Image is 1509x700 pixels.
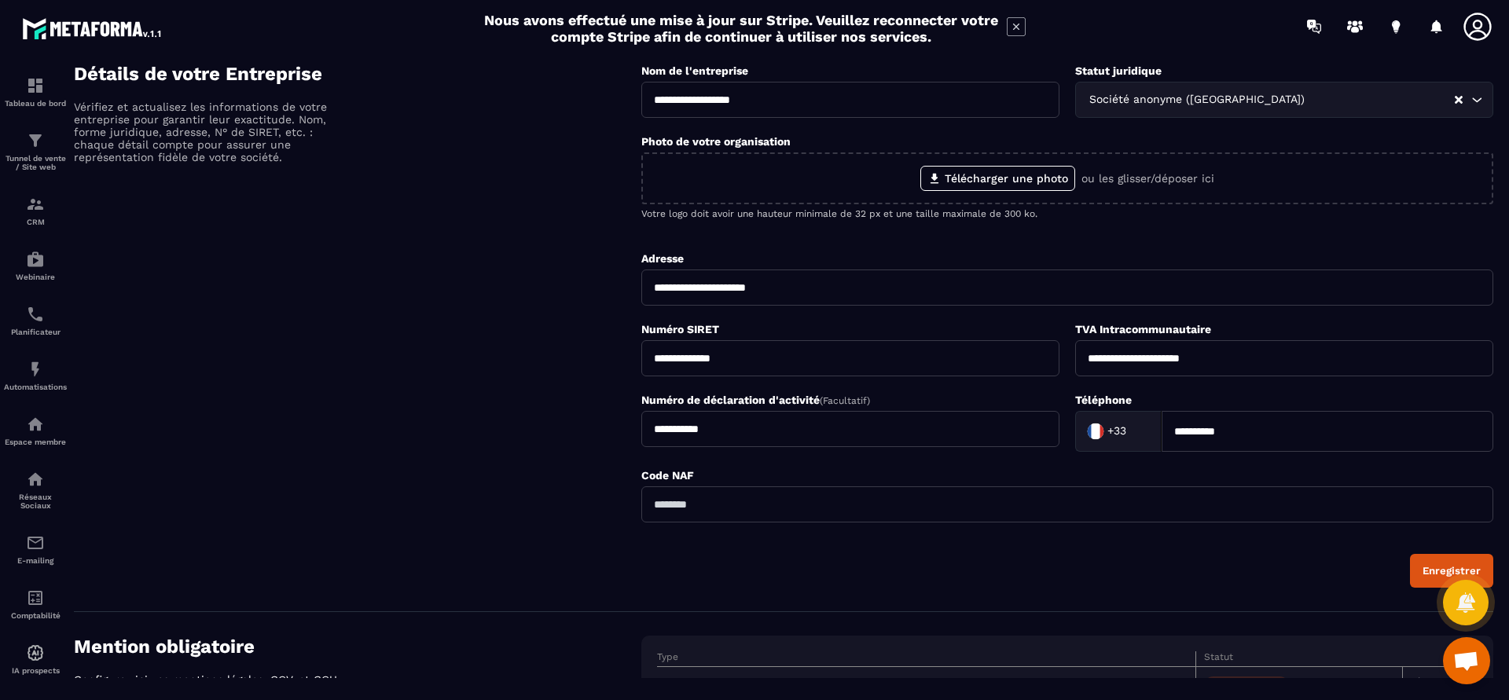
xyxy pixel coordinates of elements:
[4,238,67,293] a: automationsautomationsWebinaire
[4,403,67,458] a: automationsautomationsEspace membre
[26,360,45,379] img: automations
[4,577,67,632] a: accountantaccountantComptabilité
[4,328,67,336] p: Planificateur
[4,348,67,403] a: automationsautomationsAutomatisations
[1443,637,1490,684] a: Ouvrir le chat
[22,14,163,42] img: logo
[4,183,67,238] a: formationformationCRM
[657,651,1195,667] th: Type
[920,166,1075,191] label: Télécharger une photo
[4,383,67,391] p: Automatisations
[4,218,67,226] p: CRM
[641,394,870,406] label: Numéro de déclaration d'activité
[26,250,45,269] img: automations
[483,12,999,45] h2: Nous avons effectué une mise à jour sur Stripe. Veuillez reconnecter votre compte Stripe afin de ...
[26,643,45,662] img: automations
[1195,651,1402,667] th: Statut
[1075,64,1162,77] label: Statut juridique
[641,208,1493,219] p: Votre logo doit avoir une hauteur minimale de 32 px et une taille maximale de 300 ko.
[1075,411,1162,452] div: Search for option
[1410,554,1493,588] button: Enregistrer
[1075,323,1211,335] label: TVA Intracommunautaire
[1075,82,1493,118] div: Search for option
[641,469,694,482] label: Code NAF
[641,252,684,265] label: Adresse
[26,131,45,150] img: formation
[4,438,67,446] p: Espace membre
[4,493,67,510] p: Réseaux Sociaux
[820,395,870,406] span: (Facultatif)
[4,154,67,171] p: Tunnel de vente / Site web
[26,588,45,607] img: accountant
[4,119,67,183] a: formationformationTunnel de vente / Site web
[1080,416,1111,447] img: Country Flag
[1455,94,1463,106] button: Clear Selected
[1204,676,1289,695] span: Non renseigné
[74,63,641,85] h4: Détails de votre Entreprise
[26,415,45,434] img: automations
[4,666,67,675] p: IA prospects
[1308,91,1453,108] input: Search for option
[4,611,67,620] p: Comptabilité
[26,470,45,489] img: social-network
[26,533,45,552] img: email
[4,293,67,348] a: schedulerschedulerPlanificateur
[4,522,67,577] a: emailemailE-mailing
[1081,172,1214,185] p: ou les glisser/déposer ici
[4,556,67,565] p: E-mailing
[26,76,45,95] img: formation
[4,99,67,108] p: Tableau de bord
[1107,423,1126,439] span: +33
[1129,420,1145,443] input: Search for option
[4,273,67,281] p: Webinaire
[1085,91,1308,108] span: Société anonyme ([GEOGRAPHIC_DATA])
[641,135,791,148] label: Photo de votre organisation
[1075,394,1132,406] label: Téléphone
[26,195,45,214] img: formation
[641,323,719,335] label: Numéro SIRET
[641,64,748,77] label: Nom de l'entreprise
[1423,565,1481,577] div: Enregistrer
[4,458,67,522] a: social-networksocial-networkRéseaux Sociaux
[74,101,349,163] p: Vérifiez et actualisez les informations de votre entreprise pour garantir leur exactitude. Nom, f...
[4,64,67,119] a: formationformationTableau de bord
[26,305,45,324] img: scheduler
[74,636,641,658] h4: Mention obligatoire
